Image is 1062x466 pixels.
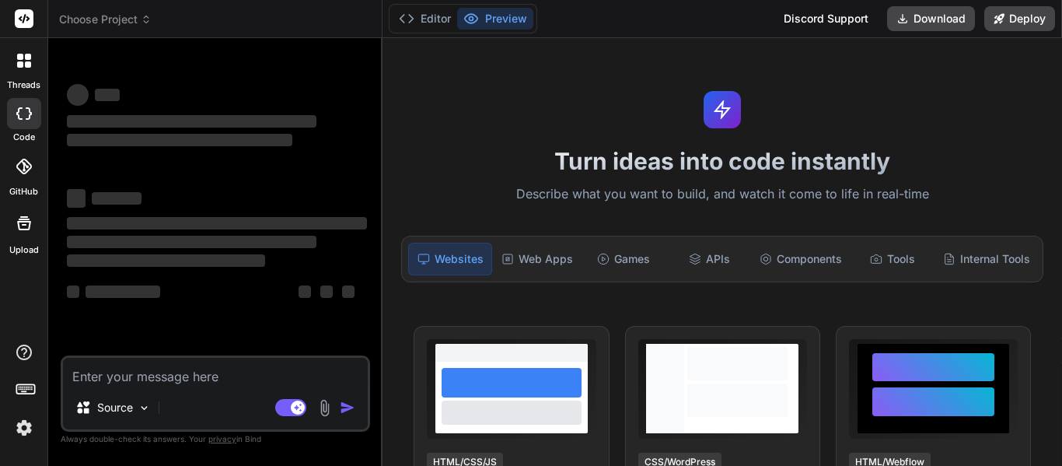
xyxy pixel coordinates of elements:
[457,8,533,30] button: Preview
[316,399,334,417] img: attachment
[495,243,579,275] div: Web Apps
[887,6,975,31] button: Download
[67,84,89,106] span: ‌
[208,434,236,443] span: privacy
[342,286,355,298] span: ‌
[13,131,35,144] label: code
[59,12,152,27] span: Choose Project
[753,243,848,275] div: Components
[95,89,120,101] span: ‌
[320,286,333,298] span: ‌
[299,286,311,298] span: ‌
[408,243,492,275] div: Websites
[67,217,367,229] span: ‌
[138,401,151,415] img: Pick Models
[67,189,86,208] span: ‌
[393,8,457,30] button: Editor
[392,184,1053,205] p: Describe what you want to build, and watch it come to life in real-time
[67,236,316,248] span: ‌
[61,432,370,447] p: Always double-check its answers. Your in Bind
[9,244,39,257] label: Upload
[9,185,38,198] label: GitHub
[67,115,316,128] span: ‌
[11,415,37,441] img: settings
[67,134,292,146] span: ‌
[340,400,355,415] img: icon
[97,400,133,415] p: Source
[67,254,265,267] span: ‌
[582,243,665,275] div: Games
[984,6,1055,31] button: Deploy
[67,286,79,298] span: ‌
[92,192,141,205] span: ‌
[86,286,160,298] span: ‌
[392,147,1053,175] h1: Turn ideas into code instantly
[937,243,1036,275] div: Internal Tools
[851,243,934,275] div: Tools
[7,79,40,92] label: threads
[774,6,878,31] div: Discord Support
[668,243,750,275] div: APIs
